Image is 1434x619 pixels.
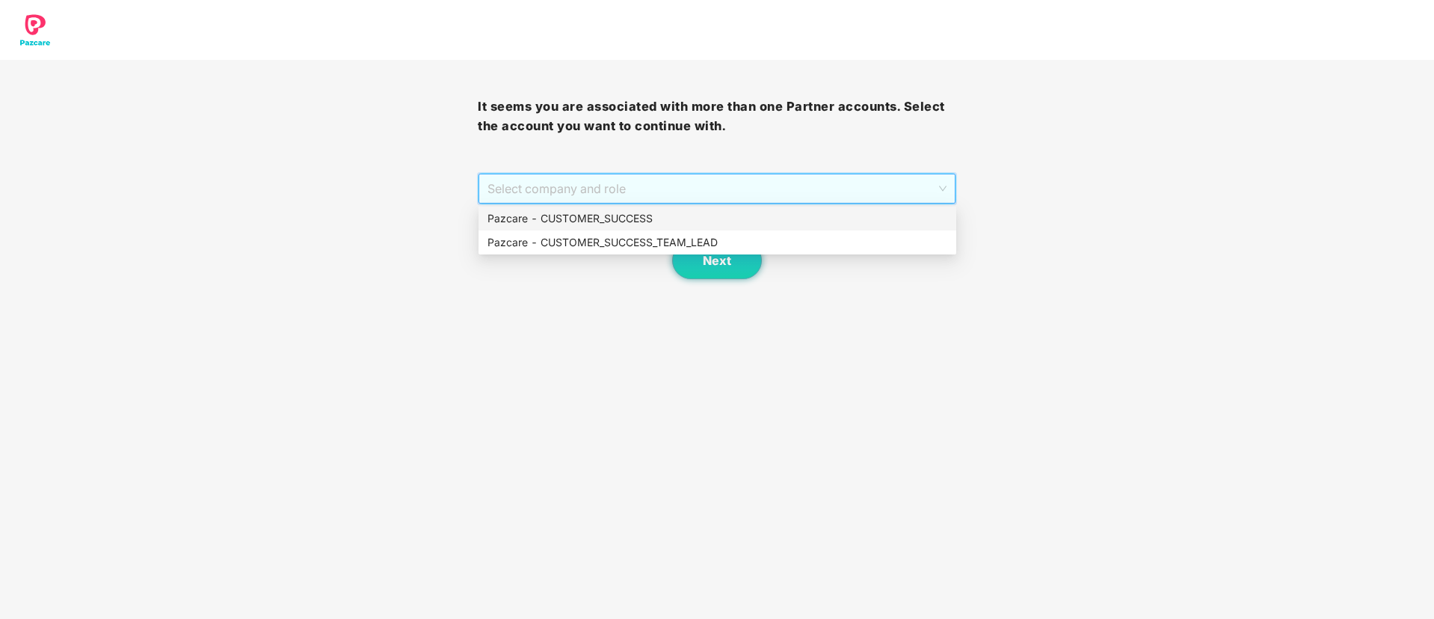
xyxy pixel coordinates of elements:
div: Pazcare - CUSTOMER_SUCCESS [487,210,947,227]
button: Next [672,242,762,279]
div: Pazcare - CUSTOMER_SUCCESS_TEAM_LEAD [478,231,956,254]
span: Next [703,254,731,268]
div: Pazcare - CUSTOMER_SUCCESS [478,207,956,231]
div: Pazcare - CUSTOMER_SUCCESS_TEAM_LEAD [487,234,947,251]
h3: It seems you are associated with more than one Partner accounts. Select the account you want to c... [478,97,956,135]
span: Select company and role [487,174,946,203]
